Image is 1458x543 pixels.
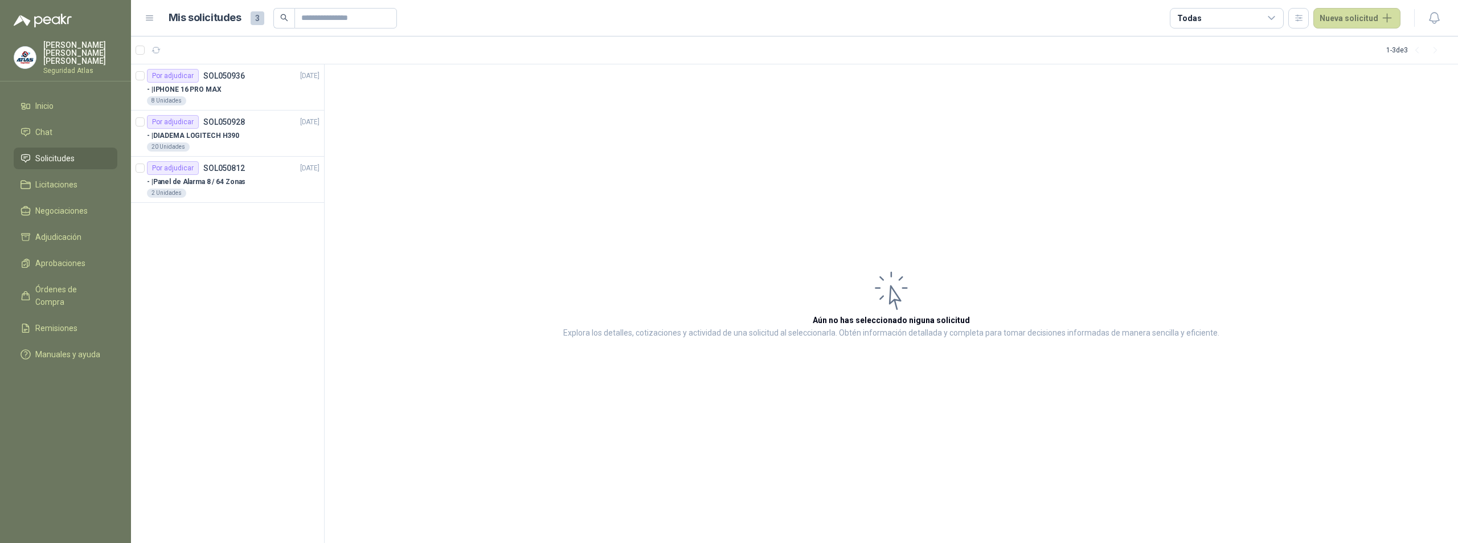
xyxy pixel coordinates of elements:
[14,279,117,313] a: Órdenes de Compra
[147,177,245,187] p: - | Panel de Alarma 8 / 64 Zonas
[14,148,117,169] a: Solicitudes
[14,95,117,117] a: Inicio
[1313,8,1400,28] button: Nueva solicitud
[563,326,1219,340] p: Explora los detalles, cotizaciones y actividad de una solicitud al seleccionarla. Obtén informaci...
[35,231,81,243] span: Adjudicación
[35,322,77,334] span: Remisiones
[169,10,241,26] h1: Mis solicitudes
[203,72,245,80] p: SOL050936
[1386,41,1444,59] div: 1 - 3 de 3
[35,283,107,308] span: Órdenes de Compra
[147,161,199,175] div: Por adjudicar
[35,348,100,361] span: Manuales y ayuda
[147,189,186,198] div: 2 Unidades
[14,200,117,222] a: Negociaciones
[35,100,54,112] span: Inicio
[147,142,190,152] div: 20 Unidades
[813,314,970,326] h3: Aún no has seleccionado niguna solicitud
[251,11,264,25] span: 3
[35,257,85,270] span: Aprobaciones
[35,152,75,165] span: Solicitudes
[280,14,288,22] span: search
[43,41,117,65] p: [PERSON_NAME] [PERSON_NAME] [PERSON_NAME]
[14,344,117,365] a: Manuales y ayuda
[203,118,245,126] p: SOL050928
[300,71,320,81] p: [DATE]
[131,111,324,157] a: Por adjudicarSOL050928[DATE] - |DIADEMA LOGITECH H39020 Unidades
[43,67,117,74] p: Seguridad Atlas
[35,126,52,138] span: Chat
[147,96,186,105] div: 8 Unidades
[14,252,117,274] a: Aprobaciones
[35,205,88,217] span: Negociaciones
[147,69,199,83] div: Por adjudicar
[203,164,245,172] p: SOL050812
[14,174,117,195] a: Licitaciones
[131,64,324,111] a: Por adjudicarSOL050936[DATE] - |IPHONE 16 PRO MAX8 Unidades
[147,130,239,141] p: - | DIADEMA LOGITECH H390
[131,157,324,203] a: Por adjudicarSOL050812[DATE] - |Panel de Alarma 8 / 64 Zonas2 Unidades
[14,121,117,143] a: Chat
[147,84,222,95] p: - | IPHONE 16 PRO MAX
[14,14,72,27] img: Logo peakr
[14,47,36,68] img: Company Logo
[14,226,117,248] a: Adjudicación
[35,178,77,191] span: Licitaciones
[14,317,117,339] a: Remisiones
[300,163,320,174] p: [DATE]
[147,115,199,129] div: Por adjudicar
[1177,12,1201,25] div: Todas
[300,117,320,128] p: [DATE]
